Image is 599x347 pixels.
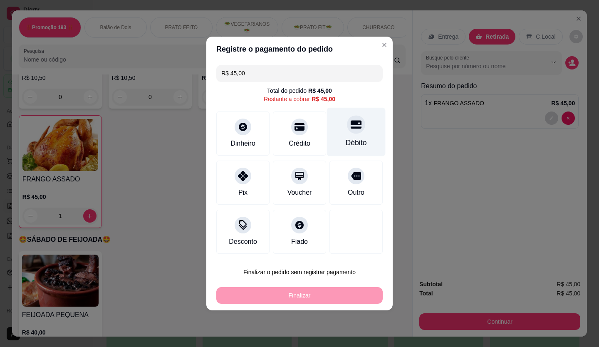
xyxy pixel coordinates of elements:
div: Fiado [291,237,308,247]
div: Débito [346,137,367,148]
div: Restante a cobrar [264,95,335,103]
div: Pix [238,188,248,198]
div: Outro [348,188,364,198]
div: Crédito [289,139,310,149]
div: R$ 45,00 [312,95,335,103]
div: Total do pedido [267,87,332,95]
button: Finalizar o pedido sem registrar pagamento [216,264,383,280]
div: Dinheiro [230,139,255,149]
div: Voucher [287,188,312,198]
div: R$ 45,00 [308,87,332,95]
header: Registre o pagamento do pedido [206,37,393,62]
button: Close [378,38,391,52]
div: Desconto [229,237,257,247]
input: Ex.: hambúrguer de cordeiro [221,65,378,82]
